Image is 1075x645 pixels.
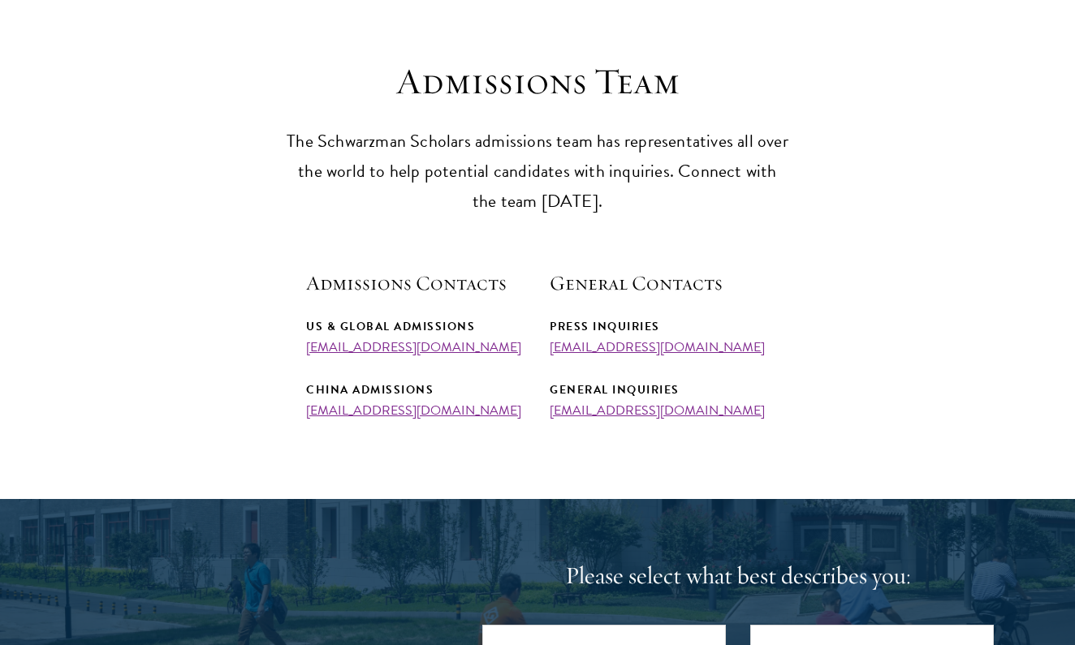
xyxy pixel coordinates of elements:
div: China Admissions [306,380,525,400]
h5: General Contacts [550,269,769,297]
p: The Schwarzman Scholars admissions team has representatives all over the world to help potential ... [286,127,789,217]
h3: Admissions Team [286,59,789,105]
div: Press Inquiries [550,316,769,337]
a: [EMAIL_ADDRESS][DOMAIN_NAME] [550,338,765,357]
div: General Inquiries [550,380,769,400]
a: [EMAIL_ADDRESS][DOMAIN_NAME] [550,401,765,420]
div: US & Global Admissions [306,316,525,337]
a: [EMAIL_ADDRESS][DOMAIN_NAME] [306,401,521,420]
a: [EMAIL_ADDRESS][DOMAIN_NAME] [306,338,521,357]
h5: Admissions Contacts [306,269,525,297]
h4: Please select what best describes you: [482,560,994,592]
